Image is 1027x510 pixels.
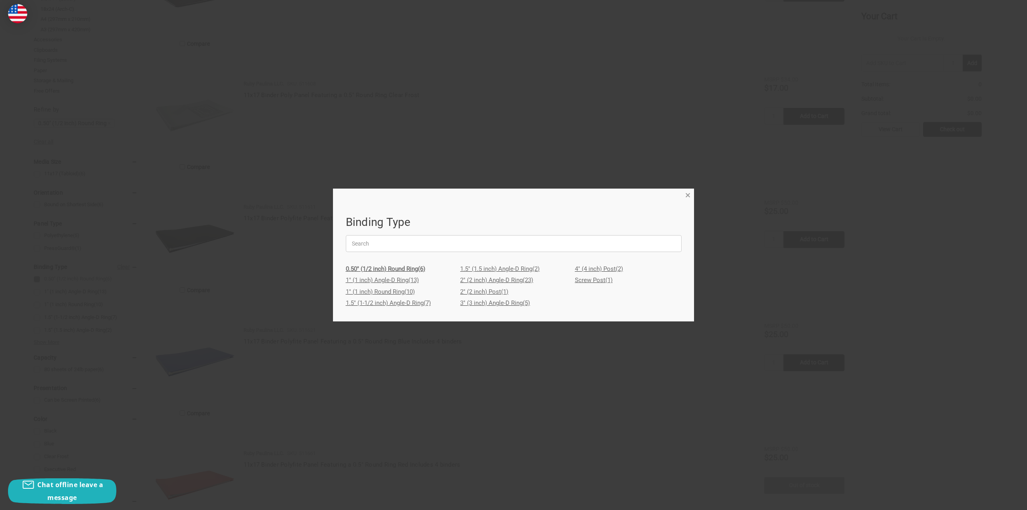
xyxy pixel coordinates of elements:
[346,235,682,252] input: Search
[523,276,533,284] span: (23)
[424,299,431,307] span: (7)
[404,288,415,295] span: (10)
[37,480,103,502] span: Chat offline leave a message
[685,190,690,201] span: ×
[501,288,508,295] span: (1)
[575,274,682,286] a: Screw Post(1)
[346,274,453,286] a: 1" (1 inch) Angle-D Ring(13)
[532,265,540,272] span: (2)
[346,286,453,298] a: 1" (1 inch) Round Ring(10)
[8,478,116,504] button: Chat offline leave a message
[460,274,567,286] a: 2" (2 inch) Angle-D Ring(23)
[460,297,567,309] a: 3" (3 inch) Angle-D Ring(5)
[523,299,530,307] span: (5)
[346,263,453,275] a: 0.50" (1/2 inch) Round Ring(6)
[418,265,425,272] span: (6)
[460,286,567,298] a: 2" (2 inch) Post(1)
[575,263,682,275] a: 4" (4 inch) Post(2)
[616,265,623,272] span: (2)
[8,4,27,23] img: duty and tax information for United States
[684,191,692,199] a: Close
[605,276,613,284] span: (1)
[346,297,453,309] a: 1.5" (1-1/2 inch) Angle-D Ring(7)
[346,214,682,231] h1: Binding Type
[460,263,567,275] a: 1.5" (1.5 inch) Angle-D Ring(2)
[408,276,419,284] span: (13)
